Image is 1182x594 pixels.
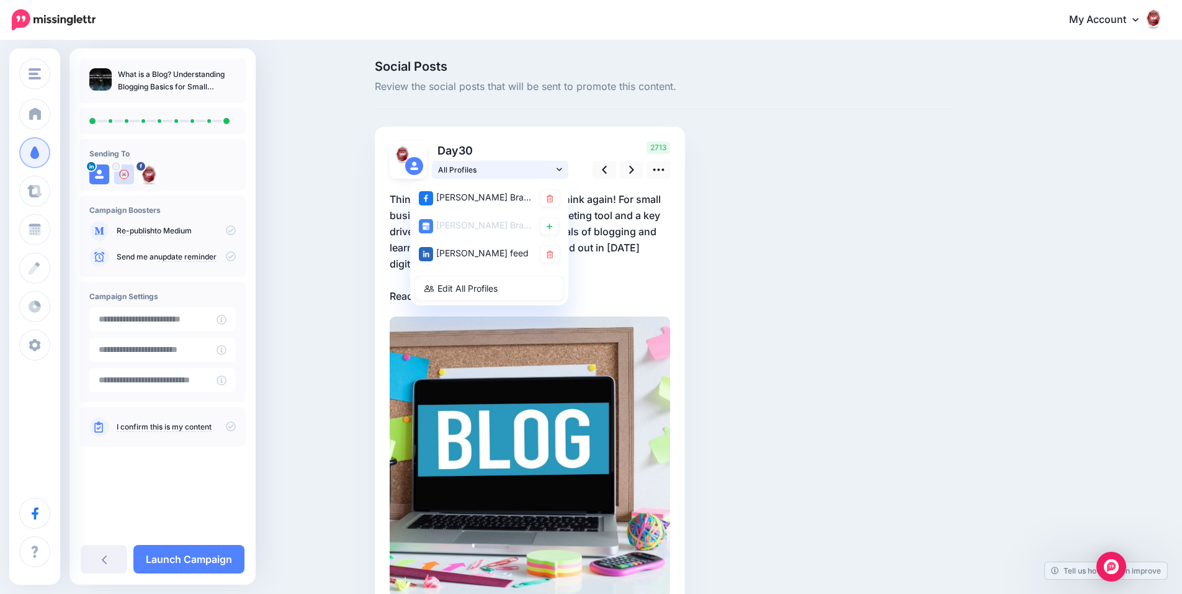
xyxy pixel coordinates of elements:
img: Missinglettr [12,9,96,30]
img: menu.png [29,68,41,79]
a: Re-publish [117,226,154,236]
a: My Account [1057,5,1163,35]
div: [PERSON_NAME] Branding Graphics & Website Designs page [419,218,534,233]
h4: Campaign Boosters [89,205,236,215]
span: Social Posts [375,60,951,73]
img: google_business-square.png [419,219,433,233]
p: to Medium [117,225,236,236]
div: Open Intercom Messenger [1096,552,1126,582]
img: user_default_image.png [89,164,109,184]
img: 295654655_109478391854576_4779012336295691774_n-bsa125170.jpg [393,145,411,163]
p: What is a Blog? Understanding Blogging Basics for Small Businesses [118,68,236,93]
img: a1f5cc11cbb7d2cac8c4b06a4744ac24_thumb.jpg [89,68,112,91]
p: Send me an [117,251,236,263]
h4: Campaign Settings [89,292,236,301]
h4: Sending To [89,149,236,158]
span: 30 [459,144,473,157]
a: Tell us how we can improve [1045,562,1167,579]
p: Think a blog is just an online diary? Think again! For small businesses, a blog is a powerful mar... [390,191,670,304]
span: All Profiles [438,163,553,176]
a: Edit All Profiles [415,276,563,300]
img: facebook-square.png [419,191,433,205]
p: Day [432,142,570,160]
div: [PERSON_NAME] Branding Graphics & Website Designs page [419,190,534,205]
div: [PERSON_NAME] feed [419,246,534,261]
span: 2713 [647,142,670,154]
a: update reminder [158,252,217,262]
img: 295654655_109478391854576_4779012336295691774_n-bsa125170.jpg [139,164,159,184]
img: user_default_image.png [114,164,134,184]
span: Review the social posts that will be sent to promote this content. [375,79,951,95]
a: I confirm this is my content [117,422,212,432]
a: All Profiles [432,161,568,179]
img: user_default_image.png [405,157,423,175]
img: linkedin-square.png [419,247,433,261]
